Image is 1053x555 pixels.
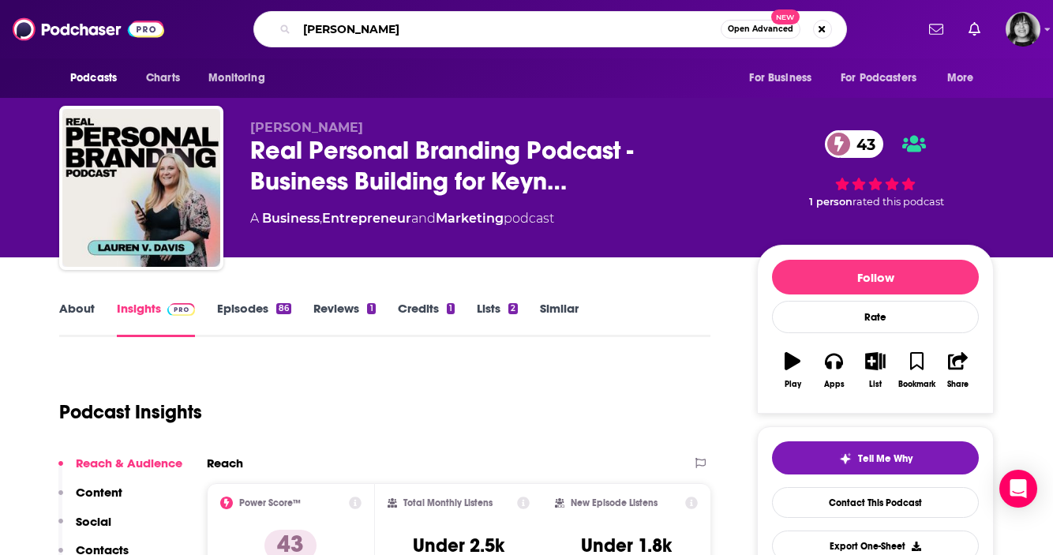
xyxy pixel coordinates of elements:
[411,211,436,226] span: and
[58,456,182,485] button: Reach & Audience
[841,130,883,158] span: 43
[938,342,979,399] button: Share
[76,485,122,500] p: Content
[59,400,202,424] h1: Podcast Insights
[276,303,291,314] div: 86
[757,120,994,218] div: 43 1 personrated this podcast
[896,342,937,399] button: Bookmark
[136,63,189,93] a: Charts
[217,301,291,337] a: Episodes86
[436,211,504,226] a: Marketing
[824,380,845,389] div: Apps
[403,497,493,508] h2: Total Monthly Listens
[208,67,264,89] span: Monitoring
[1006,12,1040,47] img: User Profile
[936,63,994,93] button: open menu
[772,260,979,294] button: Follow
[839,452,852,465] img: tell me why sparkle
[962,16,987,43] a: Show notifications dropdown
[58,514,111,543] button: Social
[146,67,180,89] span: Charts
[59,63,137,93] button: open menu
[999,470,1037,508] div: Open Intercom Messenger
[59,301,95,337] a: About
[869,380,882,389] div: List
[771,9,800,24] span: New
[809,196,853,208] span: 1 person
[70,67,117,89] span: Podcasts
[571,497,658,508] h2: New Episode Listens
[197,63,285,93] button: open menu
[398,301,455,337] a: Credits1
[262,211,320,226] a: Business
[320,211,322,226] span: ,
[830,63,939,93] button: open menu
[76,514,111,529] p: Social
[749,67,811,89] span: For Business
[250,120,363,135] span: [PERSON_NAME]
[841,67,916,89] span: For Podcasters
[250,209,554,228] div: A podcast
[855,342,896,399] button: List
[1006,12,1040,47] button: Show profile menu
[738,63,831,93] button: open menu
[947,67,974,89] span: More
[825,130,883,158] a: 43
[58,485,122,514] button: Content
[813,342,854,399] button: Apps
[772,342,813,399] button: Play
[923,16,950,43] a: Show notifications dropdown
[947,380,969,389] div: Share
[367,303,375,314] div: 1
[728,25,793,33] span: Open Advanced
[540,301,579,337] a: Similar
[772,487,979,518] a: Contact This Podcast
[1006,12,1040,47] span: Logged in as parkdalepublicity1
[117,301,195,337] a: InsightsPodchaser Pro
[785,380,801,389] div: Play
[253,11,847,47] div: Search podcasts, credits, & more...
[207,456,243,471] h2: Reach
[297,17,721,42] input: Search podcasts, credits, & more...
[76,456,182,471] p: Reach & Audience
[62,109,220,267] img: Real Personal Branding Podcast - Business Building for Keynote Speakers, Personal Brand, Personal...
[322,211,411,226] a: Entrepreneur
[772,441,979,474] button: tell me why sparkleTell Me Why
[13,14,164,44] img: Podchaser - Follow, Share and Rate Podcasts
[508,303,518,314] div: 2
[239,497,301,508] h2: Power Score™
[721,20,800,39] button: Open AdvancedNew
[858,452,912,465] span: Tell Me Why
[167,303,195,316] img: Podchaser Pro
[772,301,979,333] div: Rate
[447,303,455,314] div: 1
[853,196,944,208] span: rated this podcast
[898,380,935,389] div: Bookmark
[477,301,518,337] a: Lists2
[313,301,375,337] a: Reviews1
